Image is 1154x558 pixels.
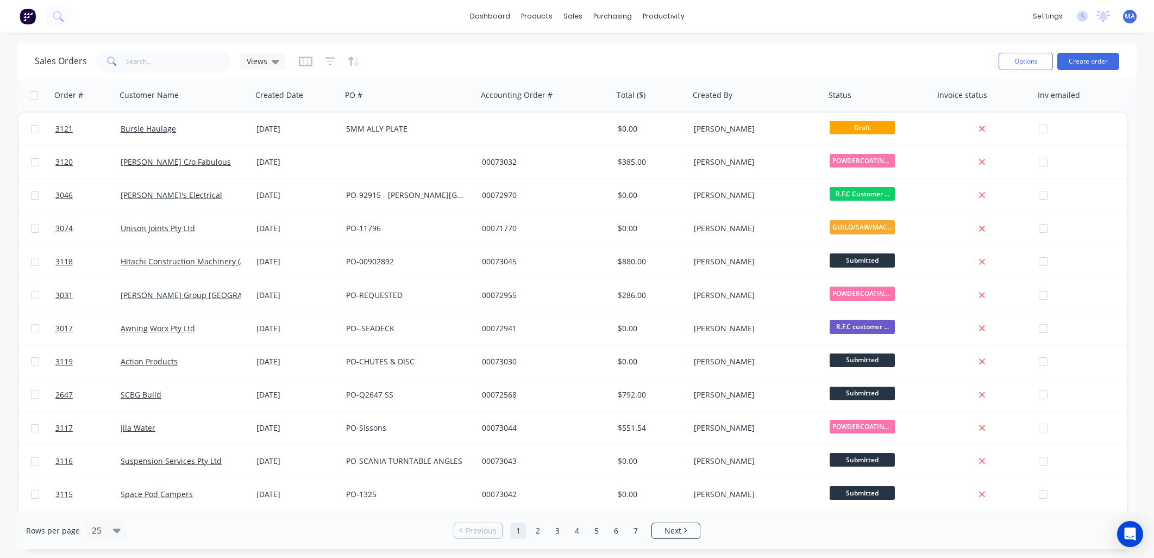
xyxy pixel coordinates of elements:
a: 3046 [55,179,121,212]
span: Previous [466,525,497,536]
span: 2647 [55,389,73,400]
a: dashboard [465,8,516,24]
a: Page 1 is your current page [510,523,526,539]
img: Factory [20,8,36,24]
div: [PERSON_NAME] [694,423,814,433]
a: Jila Water [121,423,155,433]
div: $551.54 [618,423,682,433]
a: Unison Joints Pty Ltd [121,223,195,233]
div: [DATE] [256,223,337,234]
a: Hitachi Construction Machinery (Aust) Pty Ltd [121,256,285,266]
div: settings [1027,8,1068,24]
div: [PERSON_NAME] [694,356,814,367]
span: Draft [830,121,895,134]
span: 3119 [55,356,73,367]
span: 3118 [55,256,73,267]
div: [DATE] [256,489,337,500]
span: Views [247,55,267,67]
span: POWDERCOATING/S... [830,420,895,433]
div: $0.00 [618,456,682,467]
div: $0.00 [618,190,682,201]
span: 3116 [55,456,73,467]
span: POWDERCOATING/S... [830,287,895,300]
div: Open Intercom Messenger [1117,521,1143,547]
div: PO-REQUESTED [346,290,467,301]
div: $880.00 [618,256,682,267]
div: [PERSON_NAME] [694,223,814,234]
span: 3031 [55,290,73,301]
div: $286.00 [618,290,682,301]
div: $0.00 [618,223,682,234]
span: 3074 [55,223,73,234]
div: 00072970 [482,190,603,201]
div: Status [829,90,851,101]
a: [PERSON_NAME]'s Electrical [121,190,222,200]
div: [DATE] [256,456,337,467]
a: 3074 [55,212,121,245]
div: [DATE] [256,157,337,168]
div: $0.00 [618,123,682,134]
div: 00073043 [482,456,603,467]
div: $0.00 [618,323,682,334]
div: [DATE] [256,423,337,433]
a: Suspension Services Pty Ltd [121,456,222,466]
div: [PERSON_NAME] [694,456,814,467]
div: $792.00 [618,389,682,400]
a: [PERSON_NAME] C/o Fabulous [121,157,231,167]
div: [PERSON_NAME] [694,389,814,400]
a: Action Products [121,356,178,367]
a: [PERSON_NAME] Group [GEOGRAPHIC_DATA] [121,290,284,300]
div: [DATE] [256,290,337,301]
button: Create order [1057,53,1119,70]
span: MA [1125,11,1135,21]
h1: Sales Orders [35,56,87,66]
span: Submitted [830,253,895,267]
div: [DATE] [256,256,337,267]
div: 00073032 [482,157,603,168]
a: Awning Worx Pty Ltd [121,323,195,333]
div: Inv emailed [1038,90,1080,101]
a: 3017 [55,312,121,345]
span: 3121 [55,123,73,134]
a: Page 6 [608,523,624,539]
div: Total ($) [617,90,645,101]
div: PO-92915 - [PERSON_NAME][GEOGRAPHIC_DATA] [346,190,467,201]
a: Page 4 [569,523,585,539]
div: PO-Sissons [346,423,467,433]
a: 3118 [55,245,121,278]
div: PO # [345,90,362,101]
div: [DATE] [256,389,337,400]
div: purchasing [588,8,637,24]
a: 3120 [55,146,121,178]
a: Previous page [454,525,502,536]
div: products [516,8,558,24]
div: [DATE] [256,190,337,201]
a: 3119 [55,345,121,378]
div: PO-1325 [346,489,467,500]
div: [PERSON_NAME] [694,256,814,267]
span: 3046 [55,190,73,201]
div: Created By [693,90,732,101]
div: 00071770 [482,223,603,234]
div: PO-CHUTES & DISC [346,356,467,367]
div: [PERSON_NAME] [694,323,814,334]
span: Submitted [830,453,895,467]
div: $385.00 [618,157,682,168]
span: 3120 [55,157,73,168]
span: 3117 [55,423,73,433]
div: Order # [54,90,83,101]
a: 3116 [55,445,121,478]
div: Accounting Order # [481,90,553,101]
div: $0.00 [618,356,682,367]
div: PO- SEADECK [346,323,467,334]
a: 3115 [55,478,121,511]
a: Page 3 [549,523,566,539]
a: Page 7 [628,523,644,539]
div: Customer Name [120,90,179,101]
div: [DATE] [256,356,337,367]
button: Options [999,53,1053,70]
a: 3031 [55,279,121,312]
div: PO-11796 [346,223,467,234]
a: Page 5 [588,523,605,539]
span: Submitted [830,354,895,367]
